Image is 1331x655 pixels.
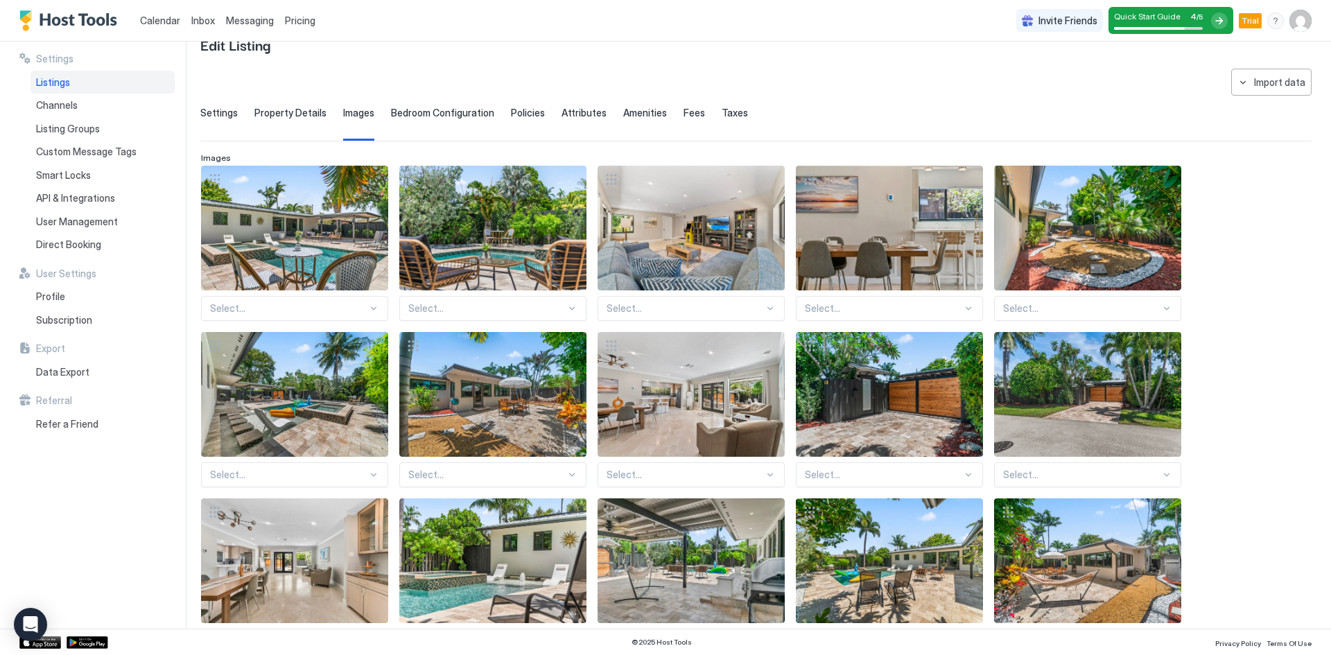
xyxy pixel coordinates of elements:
[191,15,215,26] span: Inbox
[36,394,72,407] span: Referral
[36,268,96,280] span: User Settings
[1038,15,1097,27] span: Invite Friends
[1267,635,1312,649] a: Terms Of Use
[14,608,47,641] div: Open Intercom Messenger
[285,15,315,27] span: Pricing
[201,166,388,290] div: View image
[1215,635,1261,649] a: Privacy Policy
[36,76,70,89] span: Listings
[36,290,65,303] span: Profile
[31,233,175,256] a: Direct Booking
[684,107,705,119] span: Fees
[36,123,100,135] span: Listing Groups
[31,360,175,384] a: Data Export
[1190,11,1197,21] span: 4
[722,107,748,119] span: Taxes
[36,366,89,378] span: Data Export
[598,332,785,457] div: View image
[19,10,123,31] a: Host Tools Logo
[796,498,983,623] div: View image
[994,166,1181,321] div: View imageSelect...
[399,498,586,623] div: View image
[36,169,91,182] span: Smart Locks
[343,107,374,119] span: Images
[1289,10,1312,32] div: User profile
[36,99,78,112] span: Channels
[796,498,983,654] div: View imageSelect...
[36,192,115,204] span: API & Integrations
[1231,69,1312,96] button: Import data
[1242,15,1259,27] span: Trial
[201,166,388,321] div: View imageSelect...
[994,332,1181,487] div: View imageSelect...
[399,332,586,487] div: View imageSelect...
[399,498,586,654] div: View imageSelect...
[598,498,785,623] div: View image
[31,164,175,187] a: Smart Locks
[796,332,983,457] div: View image
[632,638,692,647] span: © 2025 Host Tools
[511,107,545,119] span: Policies
[31,71,175,94] a: Listings
[19,636,61,649] a: App Store
[200,107,238,119] span: Settings
[67,636,108,649] a: Google Play Store
[399,166,586,321] div: View imageSelect...
[598,166,785,290] div: View image
[140,15,180,26] span: Calendar
[36,216,118,228] span: User Management
[36,53,73,65] span: Settings
[1215,639,1261,647] span: Privacy Policy
[623,107,667,119] span: Amenities
[1254,75,1305,89] div: Import data
[201,498,388,654] div: View imageSelect...
[201,332,388,487] div: View imageSelect...
[36,418,98,430] span: Refer a Friend
[200,34,270,55] span: Edit Listing
[201,498,388,623] div: View image
[191,13,215,28] a: Inbox
[140,13,180,28] a: Calendar
[226,15,274,26] span: Messaging
[994,498,1181,654] div: View imageSelect...
[562,107,607,119] span: Attributes
[31,186,175,210] a: API & Integrations
[201,152,231,163] span: Images
[226,13,274,28] a: Messaging
[1197,12,1203,21] span: / 5
[31,140,175,164] a: Custom Message Tags
[796,166,983,321] div: View imageSelect...
[796,166,983,290] div: View image
[36,342,65,355] span: Export
[399,332,586,457] div: View image
[31,308,175,332] a: Subscription
[31,210,175,234] a: User Management
[36,314,92,326] span: Subscription
[994,498,1181,623] div: View image
[31,285,175,308] a: Profile
[1114,11,1181,21] span: Quick Start Guide
[31,94,175,117] a: Channels
[598,166,785,321] div: View imageSelect...
[31,117,175,141] a: Listing Groups
[1267,12,1284,29] div: menu
[598,332,785,487] div: View imageSelect...
[994,166,1181,290] div: View image
[1267,639,1312,647] span: Terms Of Use
[598,498,785,654] div: View imageSelect...
[994,332,1181,457] div: View image
[391,107,494,119] span: Bedroom Configuration
[36,146,137,158] span: Custom Message Tags
[201,332,388,457] div: View image
[399,166,586,290] div: View image
[36,238,101,251] span: Direct Booking
[254,107,327,119] span: Property Details
[31,412,175,436] a: Refer a Friend
[796,332,983,487] div: View imageSelect...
